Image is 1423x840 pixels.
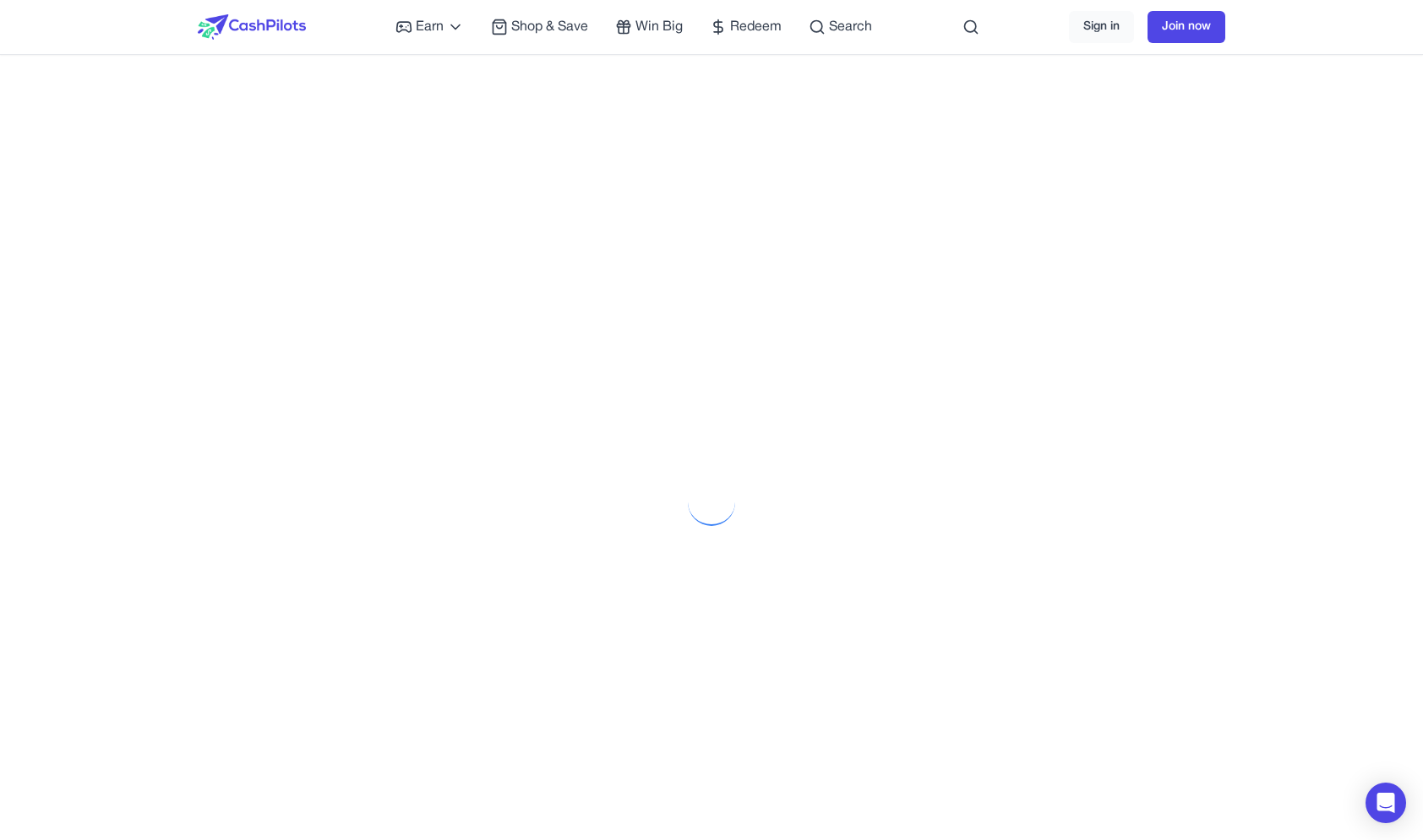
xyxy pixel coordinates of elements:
[1069,11,1134,43] a: Sign in
[1366,783,1406,823] div: Open Intercom Messenger
[809,17,872,37] a: Search
[395,17,464,37] a: Earn
[1148,11,1225,43] a: Join now
[198,14,306,40] img: CashPilots Logo
[511,17,588,37] span: Shop & Save
[730,17,782,37] span: Redeem
[615,17,683,37] a: Win Big
[635,17,683,37] span: Win Big
[491,17,588,37] a: Shop & Save
[416,17,444,37] span: Earn
[710,17,782,37] a: Redeem
[829,17,872,37] span: Search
